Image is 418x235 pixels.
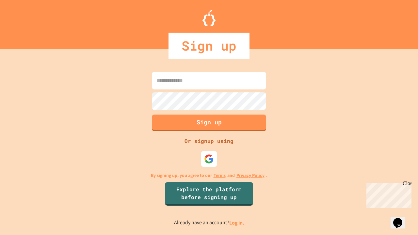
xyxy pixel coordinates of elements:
[364,180,411,208] iframe: chat widget
[214,172,226,179] a: Terms
[236,172,265,179] a: Privacy Policy
[204,154,214,164] img: google-icon.svg
[151,172,267,179] p: By signing up, you agree to our and .
[165,182,253,206] a: Explore the platform before signing up
[169,33,249,59] div: Sign up
[3,3,45,41] div: Chat with us now!Close
[174,219,244,227] p: Already have an account?
[229,219,244,226] a: Log in.
[391,209,411,228] iframe: chat widget
[183,137,235,145] div: Or signup using
[202,10,216,26] img: Logo.svg
[152,115,266,131] button: Sign up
